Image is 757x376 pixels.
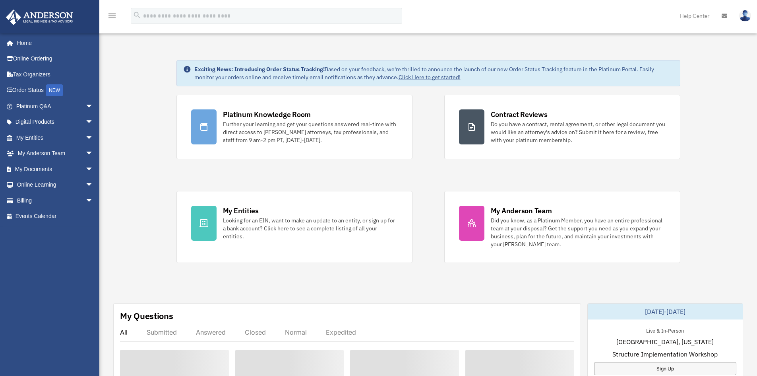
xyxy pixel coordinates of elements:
[196,328,226,336] div: Answered
[640,326,690,334] div: Live & In-Person
[6,35,101,51] a: Home
[491,216,666,248] div: Did you know, as a Platinum Member, you have an entire professional team at your disposal? Get th...
[120,310,173,322] div: My Questions
[147,328,177,336] div: Submitted
[491,120,666,144] div: Do you have a contract, rental agreement, or other legal document you would like an attorney's ad...
[491,109,548,119] div: Contract Reviews
[6,114,105,130] a: Digital Productsarrow_drop_down
[6,161,105,177] a: My Documentsarrow_drop_down
[85,161,101,177] span: arrow_drop_down
[6,146,105,162] a: My Anderson Teamarrow_drop_down
[594,362,736,375] a: Sign Up
[6,51,105,67] a: Online Ordering
[176,191,412,263] a: My Entities Looking for an EIN, want to make an update to an entity, or sign up for a bank accoun...
[85,146,101,162] span: arrow_drop_down
[616,337,714,347] span: [GEOGRAPHIC_DATA], [US_STATE]
[245,328,266,336] div: Closed
[85,114,101,131] span: arrow_drop_down
[120,328,128,336] div: All
[133,11,141,19] i: search
[85,177,101,193] span: arrow_drop_down
[6,98,105,114] a: Platinum Q&Aarrow_drop_down
[6,82,105,99] a: Order StatusNEW
[739,10,751,21] img: User Pic
[588,304,743,320] div: [DATE]-[DATE]
[85,130,101,146] span: arrow_drop_down
[46,84,63,96] div: NEW
[107,11,117,21] i: menu
[6,193,105,208] a: Billingarrow_drop_down
[399,74,461,81] a: Click Here to get started!
[223,206,259,216] div: My Entities
[85,98,101,115] span: arrow_drop_down
[612,349,718,359] span: Structure Implementation Workshop
[194,65,674,81] div: Based on your feedback, we're thrilled to announce the launch of our new Order Status Tracking fe...
[6,66,105,82] a: Tax Organizers
[107,14,117,21] a: menu
[444,191,680,263] a: My Anderson Team Did you know, as a Platinum Member, you have an entire professional team at your...
[6,208,105,224] a: Events Calendar
[223,120,398,144] div: Further your learning and get your questions answered real-time with direct access to [PERSON_NAM...
[223,109,311,119] div: Platinum Knowledge Room
[6,130,105,146] a: My Entitiesarrow_drop_down
[85,193,101,209] span: arrow_drop_down
[223,216,398,240] div: Looking for an EIN, want to make an update to an entity, or sign up for a bank account? Click her...
[4,10,76,25] img: Anderson Advisors Platinum Portal
[194,66,325,73] strong: Exciting News: Introducing Order Status Tracking!
[285,328,307,336] div: Normal
[326,328,356,336] div: Expedited
[491,206,552,216] div: My Anderson Team
[6,177,105,193] a: Online Learningarrow_drop_down
[444,95,680,159] a: Contract Reviews Do you have a contract, rental agreement, or other legal document you would like...
[176,95,412,159] a: Platinum Knowledge Room Further your learning and get your questions answered real-time with dire...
